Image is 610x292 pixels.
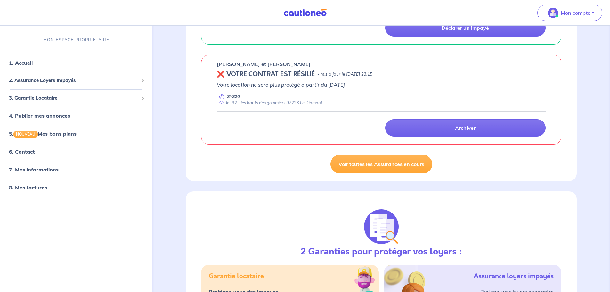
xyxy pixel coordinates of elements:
[3,145,150,158] div: 6. Contact
[217,71,315,78] h5: ❌ VOTRE CONTRAT EST RÉSILIÉ
[43,37,109,43] p: MON ESPACE PROPRIÉTAIRE
[537,5,602,21] button: illu_account_valid_menu.svgMon compte
[217,100,322,106] div: lot 32 - les hauts des gommiers 97223 Le Diamant
[9,77,139,84] span: 2. Assurance Loyers Impayés
[330,155,432,173] a: Voir toutes les Assurances en cours
[9,148,35,155] a: 6. Contact
[9,130,77,137] a: 5.NOUVEAUMes bons plans
[209,272,264,280] h5: Garantie locataire
[455,125,476,131] p: Archiver
[9,166,59,173] a: 7. Mes informations
[217,60,311,68] p: [PERSON_NAME] et [PERSON_NAME]
[561,9,590,17] p: Mon compte
[3,74,150,87] div: 2. Assurance Loyers Impayés
[9,60,33,66] a: 1. Accueil
[9,184,47,191] a: 8. Mes factures
[3,56,150,69] div: 1. Accueil
[3,163,150,176] div: 7. Mes informations
[3,109,150,122] div: 4. Publier mes annonces
[3,92,150,104] div: 3. Garantie Locataire
[442,25,489,31] p: Déclarer un impayé
[3,127,150,140] div: 5.NOUVEAUMes bons plans
[9,113,70,119] a: 4. Publier mes annonces
[301,246,462,257] h3: 2 Garanties pour protéger vos loyers :
[548,8,558,18] img: illu_account_valid_menu.svg
[227,94,240,100] p: SYS20
[364,209,399,244] img: justif-loupe
[217,71,546,78] div: state: REVOKED, Context: ,IN-LANDLORD
[474,272,554,280] h5: Assurance loyers impayés
[9,95,139,102] span: 3. Garantie Locataire
[317,71,372,78] p: - mis à jour le [DATE] 23:15
[385,119,546,137] a: Archiver
[3,181,150,194] div: 8. Mes factures
[281,9,329,17] img: Cautioneo
[217,81,345,88] em: Votre location ne sera plus protégé à partir du [DATE]
[385,19,546,37] a: Déclarer un impayé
